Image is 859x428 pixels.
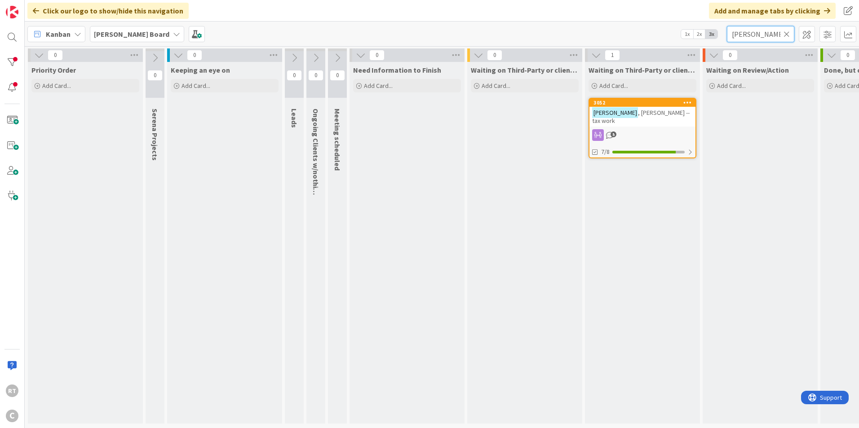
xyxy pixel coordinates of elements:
[353,66,441,74] span: Need Information to Finish
[308,70,323,81] span: 0
[601,147,610,157] span: 7/8
[94,30,169,39] b: [PERSON_NAME] Board
[471,66,579,74] span: Waiting on Third-Party or client (Active)
[6,6,18,18] img: Visit kanbanzone.com
[151,109,159,161] span: Serena Projects
[840,50,855,61] span: 0
[722,50,738,61] span: 0
[287,70,302,81] span: 0
[171,66,230,74] span: Keeping an eye on
[182,82,210,90] span: Add Card...
[6,384,18,397] div: RT
[42,82,71,90] span: Add Card...
[717,82,746,90] span: Add Card...
[706,66,789,74] span: Waiting on Review/Action
[611,131,616,137] span: 5
[482,82,510,90] span: Add Card...
[147,70,163,81] span: 0
[46,29,71,39] span: Kanban
[593,100,695,106] div: 3052
[311,109,320,211] span: Ongoing Clients w/nothing ATM
[592,107,638,118] mark: [PERSON_NAME]
[19,1,41,12] span: Support
[290,109,299,128] span: Leads
[31,66,76,74] span: Priority Order
[681,30,693,39] span: 1x
[727,26,794,42] input: Quick Filter...
[369,50,385,61] span: 0
[187,50,202,61] span: 0
[48,50,63,61] span: 0
[487,50,502,61] span: 0
[605,50,620,61] span: 1
[27,3,189,19] div: Click our logo to show/hide this navigation
[589,66,696,74] span: Waiting on Third-Party or client (Passive)
[589,99,695,127] div: 3052[PERSON_NAME], [PERSON_NAME] -- tax work
[6,410,18,422] div: C
[592,109,690,125] span: , [PERSON_NAME] -- tax work
[709,3,836,19] div: Add and manage tabs by clicking
[705,30,717,39] span: 3x
[333,109,342,170] span: Meeting scheduled
[589,99,695,107] div: 3052
[693,30,705,39] span: 2x
[599,82,628,90] span: Add Card...
[364,82,393,90] span: Add Card...
[330,70,345,81] span: 0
